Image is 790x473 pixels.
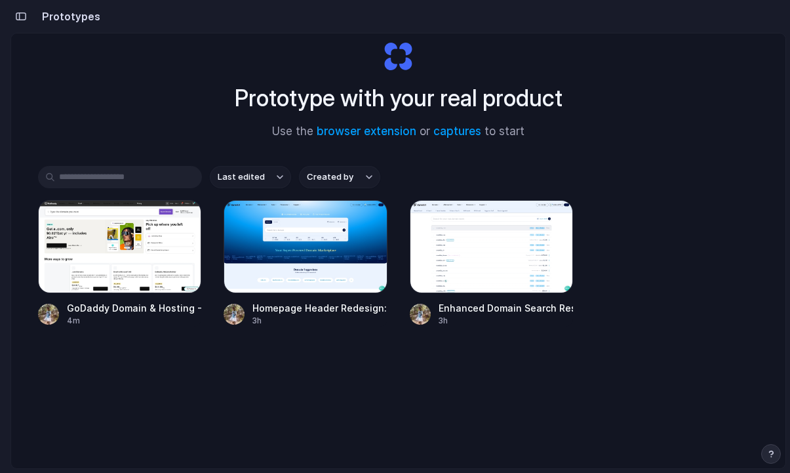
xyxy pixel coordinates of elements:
a: browser extension [317,125,416,138]
a: captures [433,125,481,138]
a: GoDaddy Domain & Hosting - Purple Buttons & TLDsGoDaddy Domain & Hosting - Purple Buttons & TLDs4m [38,200,202,327]
a: Homepage Header Redesign: Domains & Free ToolsHomepage Header Redesign: Domains & Free Tools3h [224,200,387,327]
div: Enhanced Domain Search Results [439,301,574,315]
div: 4m [67,315,202,327]
div: Homepage Header Redesign: Domains & Free Tools [252,301,387,315]
span: Use the or to start [272,123,524,140]
div: GoDaddy Domain & Hosting - Purple Buttons & TLDs [67,301,202,315]
span: Created by [307,171,353,184]
div: 3h [439,315,574,327]
button: Last edited [210,166,291,188]
h1: Prototype with your real product [235,81,563,115]
button: Created by [299,166,380,188]
h2: Prototypes [37,9,100,24]
a: Enhanced Domain Search ResultsEnhanced Domain Search Results3h [410,200,574,327]
div: 3h [252,315,387,327]
span: Last edited [218,171,265,184]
